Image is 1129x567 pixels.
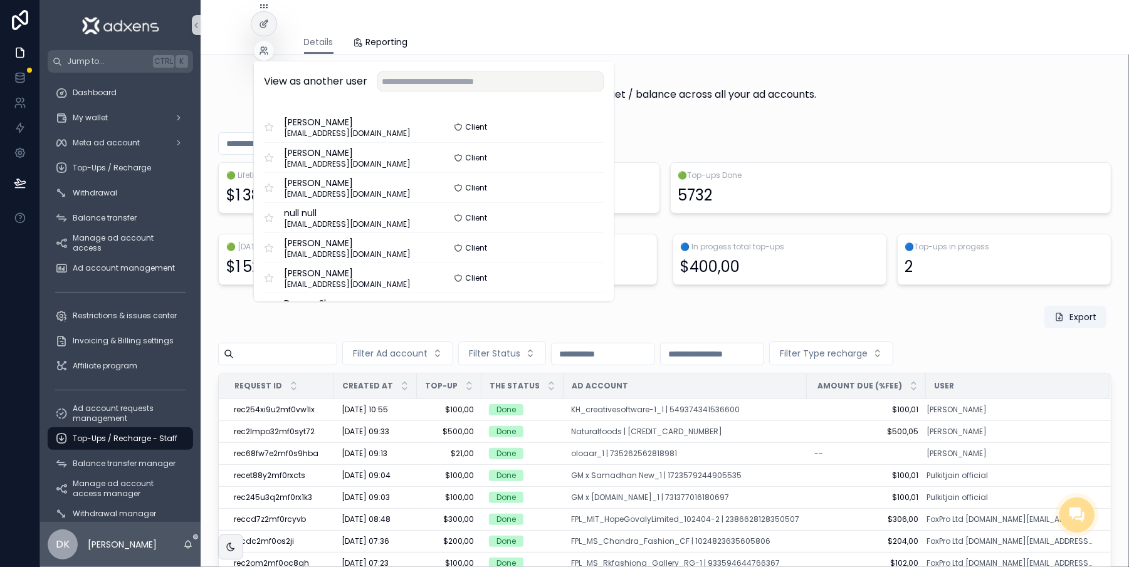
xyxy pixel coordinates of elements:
[226,170,652,180] span: 🟢 Lifetime total top-ups
[234,449,327,459] a: rec68fw7e2mf0s9hba
[927,536,1095,546] a: FoxPro Ltd [DOMAIN_NAME][EMAIL_ADDRESS][DOMAIN_NAME]
[342,427,409,437] a: [DATE] 09:33
[353,347,428,360] span: Filter Ad account
[465,122,487,132] span: Client
[234,427,327,437] a: rec2lmpo32mf0syt72
[56,537,70,552] span: DK
[496,404,516,415] div: Done
[234,492,327,502] a: rec245u3q2mf0rx1k3
[489,426,556,437] a: Done
[927,427,987,437] span: [PERSON_NAME]
[489,536,556,547] a: Done
[424,449,474,459] a: $21,00
[304,36,333,48] span: Details
[571,427,722,437] span: Naturalfoods | [CREDIT_CARD_NUMBER]
[284,297,411,310] span: Dunam Shop
[342,405,409,415] a: [DATE] 10:55
[571,492,729,502] a: GM x [DOMAIN_NAME]_1 | 731377016180697
[284,116,411,128] span: [PERSON_NAME]
[496,426,516,437] div: Done
[814,514,918,524] a: $306,00
[342,536,389,546] span: [DATE] 07:36
[927,449,987,459] a: [PERSON_NAME]
[425,381,458,391] span: Top-up
[284,128,411,138] span: [EMAIL_ADDRESS][DOMAIN_NAME]
[934,381,954,391] span: User
[73,403,181,424] span: Ad account requests management
[496,492,516,503] div: Done
[48,232,193,254] a: Manage ad account access
[424,471,474,481] a: $100,00
[814,449,823,459] span: --
[814,492,918,502] a: $100,01
[814,427,918,437] span: $500,05
[489,514,556,525] a: Done
[927,427,1095,437] a: [PERSON_NAME]
[284,219,411,229] span: [EMAIL_ADDRESS][DOMAIN_NAME]
[226,257,287,277] div: $1 521,00
[48,81,193,104] a: Dashboard
[571,405,740,415] a: KH_creativesoftware-1_1 | 549374341536600
[927,514,1095,524] a: FoxPro Ltd [DOMAIN_NAME][EMAIL_ADDRESS][DOMAIN_NAME]
[465,243,487,253] span: Client
[48,355,193,377] a: Affiliate program
[571,492,799,502] a: GM x [DOMAIN_NAME]_1 | 731377016180697
[73,263,175,273] span: Ad account management
[284,267,411,279] span: [PERSON_NAME]
[73,434,177,444] span: Top-Ups / Recharge - Staff
[1044,306,1106,328] button: Export
[342,514,409,524] a: [DATE] 08:48
[48,502,193,525] a: Withdrawal manager
[48,402,193,425] a: Ad account requests management
[284,249,411,259] span: [EMAIL_ADDRESS][DOMAIN_NAME]
[571,536,770,546] span: FPL_MS_Chandra_Fashion_CF | 1024823635605806
[88,538,157,551] p: [PERSON_NAME]
[67,56,148,66] span: Jump to...
[73,336,174,346] span: Invoicing & Billing settings
[40,73,201,522] div: scrollable content
[424,536,474,546] span: $200,00
[342,492,409,502] a: [DATE] 09:03
[927,492,1095,502] a: Pulkitjain official
[469,347,520,360] span: Filter Status
[234,471,327,481] div: recet88y2mf0rxcts
[927,405,987,415] a: [PERSON_NAME]
[780,347,868,360] span: Filter Type recharge
[814,405,918,415] span: $100,01
[927,492,988,502] a: Pulkitjain official
[424,405,474,415] a: $100,00
[342,405,388,415] span: [DATE] 10:55
[458,341,546,365] button: Select Button
[424,427,474,437] span: $500,00
[814,471,918,481] a: $100,01
[342,536,409,546] a: [DATE] 07:36
[48,207,193,229] a: Balance transfer
[571,514,799,524] a: FPL_MIT_HopeGovalyLimited_102404-2 | 2386628128350507
[927,405,1095,415] a: [PERSON_NAME]
[489,470,556,481] a: Done
[153,55,174,68] span: Ctrl
[342,381,393,391] span: Created at
[424,492,474,502] a: $100,00
[424,514,474,524] a: $300,00
[571,471,742,481] a: GM x Samadhan New_1 | 1723579244905535
[571,449,677,459] span: oloaar_1 | 735262562818981
[284,279,411,289] span: [EMAIL_ADDRESS][DOMAIN_NAME]
[496,536,516,547] div: Done
[342,471,391,481] span: [DATE] 09:04
[489,448,556,459] a: Done
[927,471,988,481] a: Pulkitjain official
